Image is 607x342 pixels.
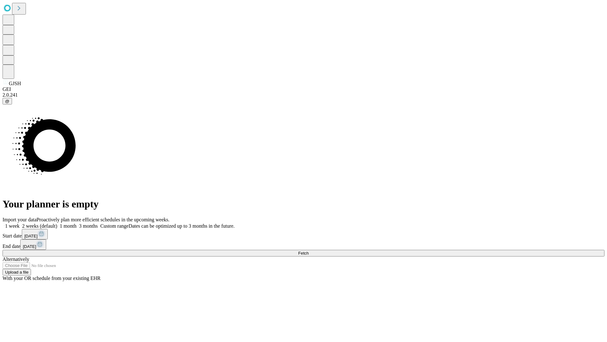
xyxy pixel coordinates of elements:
span: Alternatively [3,256,29,262]
span: Import your data [3,217,37,222]
span: 2 weeks (default) [22,223,57,229]
span: 3 months [79,223,98,229]
span: 1 week [5,223,20,229]
button: @ [3,98,12,104]
div: 2.0.241 [3,92,604,98]
div: Start date [3,229,604,239]
span: 1 month [60,223,77,229]
button: Fetch [3,250,604,256]
button: [DATE] [22,229,48,239]
span: [DATE] [24,234,38,238]
span: With your OR schedule from your existing EHR [3,275,101,281]
span: GJSH [9,81,21,86]
span: [DATE] [23,244,36,249]
span: Custom range [100,223,128,229]
h1: Your planner is empty [3,198,604,210]
span: @ [5,99,9,104]
span: Fetch [298,251,309,256]
span: Proactively plan more efficient schedules in the upcoming weeks. [37,217,169,222]
div: End date [3,239,604,250]
div: GEI [3,86,604,92]
button: [DATE] [20,239,46,250]
button: Upload a file [3,269,31,275]
span: Dates can be optimized up to 3 months in the future. [129,223,235,229]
